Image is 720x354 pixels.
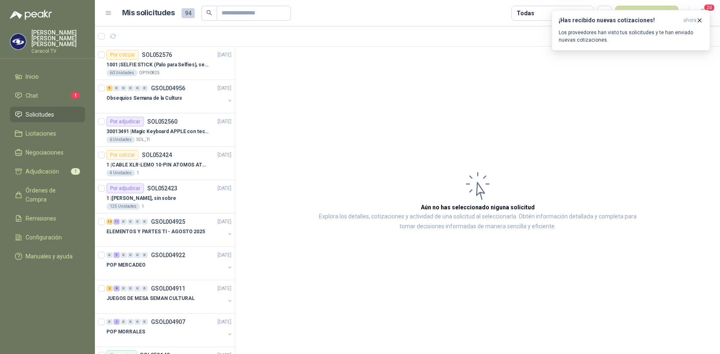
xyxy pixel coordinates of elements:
[217,285,231,293] p: [DATE]
[615,6,678,21] button: Nueva solicitud
[106,328,145,336] p: POP MORRALES
[127,252,134,258] div: 0
[120,286,127,291] div: 0
[71,168,80,175] span: 1
[106,83,233,110] a: 9 0 0 0 0 0 GSOL004956[DATE] Obsequios Semana de la Cultura
[151,252,185,258] p: GSOL004922
[217,151,231,159] p: [DATE]
[106,195,176,202] p: 1 | [PERSON_NAME], sin sobre
[139,70,160,76] p: OP190825
[142,319,148,325] div: 0
[26,129,56,138] span: Licitaciones
[106,61,209,69] p: 1001 | SELFIE STICK (Palo para Selfies), segun link adjunto
[26,91,38,100] span: Chat
[217,218,231,226] p: [DATE]
[106,217,233,243] a: 12 11 0 0 0 0 GSOL004925[DATE] ELEMENTOS Y PARTES TI - AGOSTO 2025
[106,170,135,176] div: 4 Unidades
[26,252,73,261] span: Manuales y ayuda
[552,10,710,51] button: ¡Has recibido nuevas cotizaciones!ahora Los proveedores han visto tus solicitudes y te han enviad...
[106,317,233,343] a: 0 2 0 0 0 0 GSOL004907[DATE] POP MORRALES
[106,284,233,310] a: 2 8 0 0 0 0 GSOL004911[DATE] JUEGOS DE MESA SEMAN CULTURAL
[10,10,52,20] img: Logo peakr
[10,249,85,264] a: Manuales y ayuda
[106,161,209,169] p: 1 | CABLE XLR-LEMO 10-PIN ATOMOS ATOMCAB016
[142,52,172,58] p: SOL052576
[703,4,715,12] span: 20
[151,219,185,225] p: GSOL004925
[26,110,54,119] span: Solicitudes
[120,85,127,91] div: 0
[142,152,172,158] p: SOL052424
[26,214,56,223] span: Remisiones
[217,118,231,126] p: [DATE]
[137,136,150,143] p: SOL_TI
[147,119,177,124] p: SOL052560
[142,85,148,91] div: 0
[142,252,148,258] div: 0
[113,286,120,291] div: 8
[151,85,185,91] p: GSOL004956
[106,70,137,76] div: 60 Unidades
[95,180,235,213] a: Por adjudicarSOL052423[DATE] 1 |[PERSON_NAME], sin sobre125 Unidades1
[135,286,141,291] div: 0
[26,233,62,242] span: Configuración
[142,203,144,210] p: 1
[106,85,113,91] div: 9
[10,145,85,160] a: Negociaciones
[182,8,195,18] span: 94
[217,51,231,59] p: [DATE]
[106,261,146,269] p: POP MERCADEO
[147,185,177,191] p: SOL052423
[695,6,710,21] button: 20
[26,186,77,204] span: Órdenes de Compra
[10,107,85,122] a: Solicitudes
[10,34,26,49] img: Company Logo
[31,30,85,47] p: [PERSON_NAME] [PERSON_NAME] [PERSON_NAME]
[10,211,85,226] a: Remisiones
[10,230,85,245] a: Configuración
[106,319,113,325] div: 0
[71,92,80,99] span: 1
[106,203,140,210] div: 125 Unidades
[206,10,212,16] span: search
[95,113,235,147] a: Por adjudicarSOL052560[DATE] 30013491 |Magic Keyboard APPLE con teclado númerico en Español Plate...
[106,94,182,102] p: Obsequios Semana de la Cultura
[120,319,127,325] div: 0
[127,319,134,325] div: 0
[559,29,703,44] p: Los proveedores han visto tus solicitudes y te han enviado nuevas cotizaciones.
[135,319,141,325] div: 0
[517,9,534,18] div: Todas
[106,295,195,302] p: JUEGOS DE MESA SEMAN CULTURAL
[217,318,231,326] p: [DATE]
[95,147,235,180] a: Por cotizarSOL052424[DATE] 1 |CABLE XLR-LEMO 10-PIN ATOMOS ATOMCAB0164 Unidades1
[10,88,85,103] a: Chat1
[217,251,231,259] p: [DATE]
[113,252,120,258] div: 5
[106,250,233,277] a: 0 5 0 0 0 0 GSOL004922[DATE] POP MERCADEO
[106,252,113,258] div: 0
[10,69,85,84] a: Inicio
[10,183,85,207] a: Órdenes de Compra
[26,72,39,81] span: Inicio
[31,49,85,54] p: Caracol TV
[120,252,127,258] div: 0
[106,50,139,60] div: Por cotizar
[559,17,680,24] h3: ¡Has recibido nuevas cotizaciones!
[127,219,134,225] div: 0
[106,183,144,193] div: Por adjudicar
[10,126,85,141] a: Licitaciones
[127,85,134,91] div: 0
[318,212,637,232] p: Explora los detalles, cotizaciones y actividad de una solicitud al seleccionarla. Obtén informaci...
[106,136,135,143] div: 6 Unidades
[26,167,59,176] span: Adjudicación
[106,228,205,236] p: ELEMENTOS Y PARTES TI - AGOSTO 2025
[106,117,144,127] div: Por adjudicar
[135,85,141,91] div: 0
[151,319,185,325] p: GSOL004907
[113,219,120,225] div: 11
[106,128,209,136] p: 30013491 | Magic Keyboard APPLE con teclado númerico en Español Plateado
[122,7,175,19] h1: Mis solicitudes
[151,286,185,291] p: GSOL004911
[142,219,148,225] div: 0
[106,219,113,225] div: 12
